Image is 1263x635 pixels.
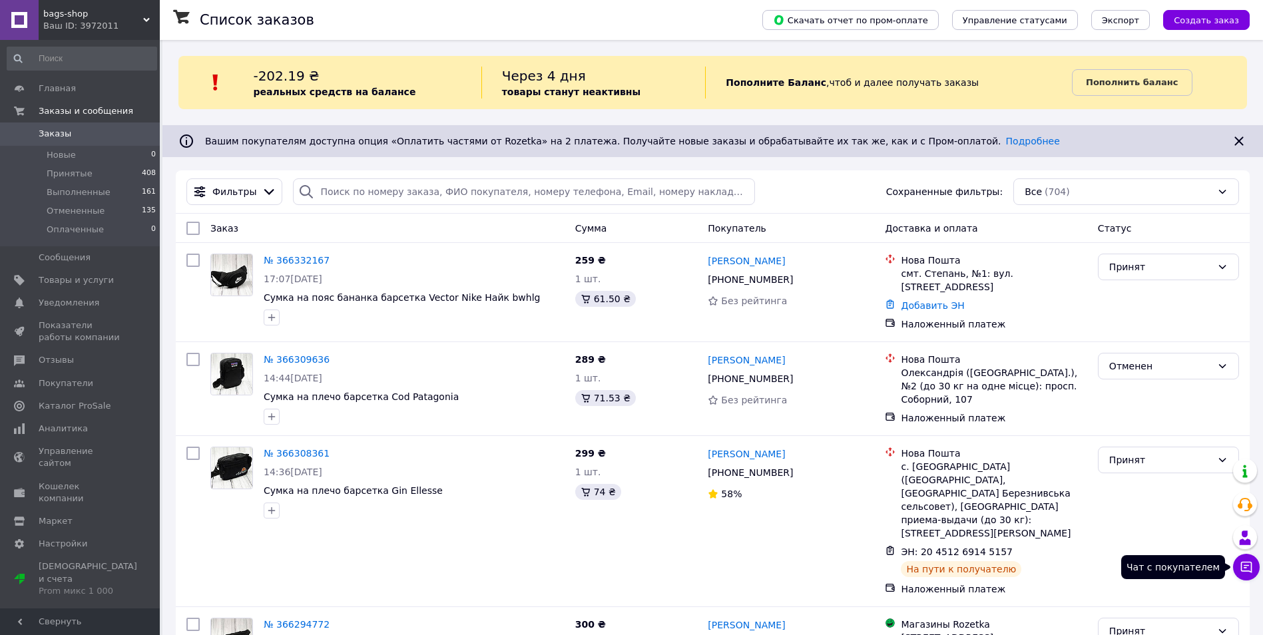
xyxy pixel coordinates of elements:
[1072,69,1192,96] a: Пополнить баланс
[901,411,1087,425] div: Наложенный платеж
[264,274,322,284] span: 17:07[DATE]
[708,274,793,285] span: [PHONE_NUMBER]
[726,77,826,88] b: Пополните Баланс
[151,149,156,161] span: 0
[901,561,1021,577] div: На пути к получателю
[39,377,93,389] span: Покупатели
[39,585,137,597] div: Prom микс 1 000
[39,252,91,264] span: Сообщения
[901,366,1087,406] div: Олександрія ([GEOGRAPHIC_DATA].), №2 (до 30 кг на одне місце): просп. Соборний, 107
[773,14,928,26] span: Скачать отчет по пром-оплате
[142,186,156,198] span: 161
[1025,185,1042,198] span: Все
[200,12,314,28] h1: Список заказов
[211,447,252,489] img: Фото товару
[205,136,1060,146] span: Вашим покупателям доступна опция «Оплатить частями от Rozetka» на 2 платежа. Получайте новые зака...
[39,83,76,95] span: Главная
[43,8,143,20] span: bags-shop
[575,274,601,284] span: 1 шт.
[708,447,785,461] a: [PERSON_NAME]
[39,274,114,286] span: Товары и услуги
[47,205,105,217] span: Отмененные
[7,47,157,71] input: Поиск
[47,224,104,236] span: Оплаченные
[206,73,226,93] img: :exclamation:
[1006,136,1060,146] a: Подробнее
[886,185,1003,198] span: Сохраненные фильтры:
[39,445,123,469] span: Управление сайтом
[39,515,73,527] span: Маркет
[502,68,586,84] span: Через 4 дня
[142,205,156,217] span: 135
[142,168,156,180] span: 408
[708,467,793,478] span: [PHONE_NUMBER]
[264,292,540,303] a: Сумка на пояс бананка барсетка Vector Nike Найк bwhlg
[47,149,76,161] span: Новые
[39,319,123,343] span: Показатели работы компании
[1121,555,1225,579] div: Чат с покупателем
[264,619,330,630] a: № 366294772
[264,255,330,266] a: № 366332167
[575,255,606,266] span: 259 ₴
[721,296,787,306] span: Без рейтинга
[708,254,785,268] a: [PERSON_NAME]
[39,297,99,309] span: Уведомления
[901,460,1087,540] div: с. [GEOGRAPHIC_DATA] ([GEOGRAPHIC_DATA], [GEOGRAPHIC_DATA] Березнивська сельсовет), [GEOGRAPHIC_D...
[901,447,1087,460] div: Нова Пошта
[1098,223,1132,234] span: Статус
[39,560,137,597] span: [DEMOGRAPHIC_DATA] и счета
[575,448,606,459] span: 299 ₴
[901,582,1087,596] div: Наложенный платеж
[901,300,964,311] a: Добавить ЭН
[1233,554,1260,580] button: Чат с покупателем
[708,223,766,234] span: Покупатель
[1045,186,1070,197] span: (704)
[1163,10,1250,30] button: Создать заказ
[39,128,71,140] span: Заказы
[43,20,160,32] div: Ваш ID: 3972011
[39,423,88,435] span: Аналитика
[264,373,322,383] span: 14:44[DATE]
[39,354,74,366] span: Отзывы
[264,467,322,477] span: 14:36[DATE]
[901,546,1013,557] span: ЭН: 20 4512 6914 5157
[264,448,330,459] a: № 366308361
[708,353,785,367] a: [PERSON_NAME]
[952,10,1078,30] button: Управление статусами
[721,489,742,499] span: 58%
[1174,15,1239,25] span: Создать заказ
[963,15,1067,25] span: Управление статусами
[885,223,977,234] span: Доставка и оплата
[212,185,256,198] span: Фильтры
[575,354,606,365] span: 289 ₴
[210,447,253,489] a: Фото товару
[210,353,253,395] a: Фото товару
[705,67,1072,99] div: , чтоб и далее получать заказы
[575,390,636,406] div: 71.53 ₴
[575,467,601,477] span: 1 шт.
[39,105,133,117] span: Заказы и сообщения
[1102,15,1139,25] span: Экспорт
[762,10,939,30] button: Скачать отчет по пром-оплате
[721,395,787,405] span: Без рейтинга
[293,178,755,205] input: Поиск по номеру заказа, ФИО покупателя, номеру телефона, Email, номеру накладной
[264,485,443,496] span: Сумка на плечо барсетка Gin Ellesse
[1109,453,1212,467] div: Принят
[708,618,785,632] a: [PERSON_NAME]
[264,391,459,402] a: Сумка на плечо барсетка Cod Patagonia
[47,168,93,180] span: Принятые
[39,400,111,412] span: Каталог ProSale
[901,618,1087,631] div: Магазины Rozetka
[901,254,1087,267] div: Нова Пошта
[1150,14,1250,25] a: Создать заказ
[253,68,319,84] span: -202.19 ₴
[151,224,156,236] span: 0
[253,87,415,97] b: реальных средств на балансе
[211,254,252,296] img: Фото товару
[575,373,601,383] span: 1 шт.
[502,87,640,97] b: товары станут неактивны
[264,354,330,365] a: № 366309636
[901,267,1087,294] div: смт. Степань, №1: вул. [STREET_ADDRESS]
[211,353,252,395] img: Фото товару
